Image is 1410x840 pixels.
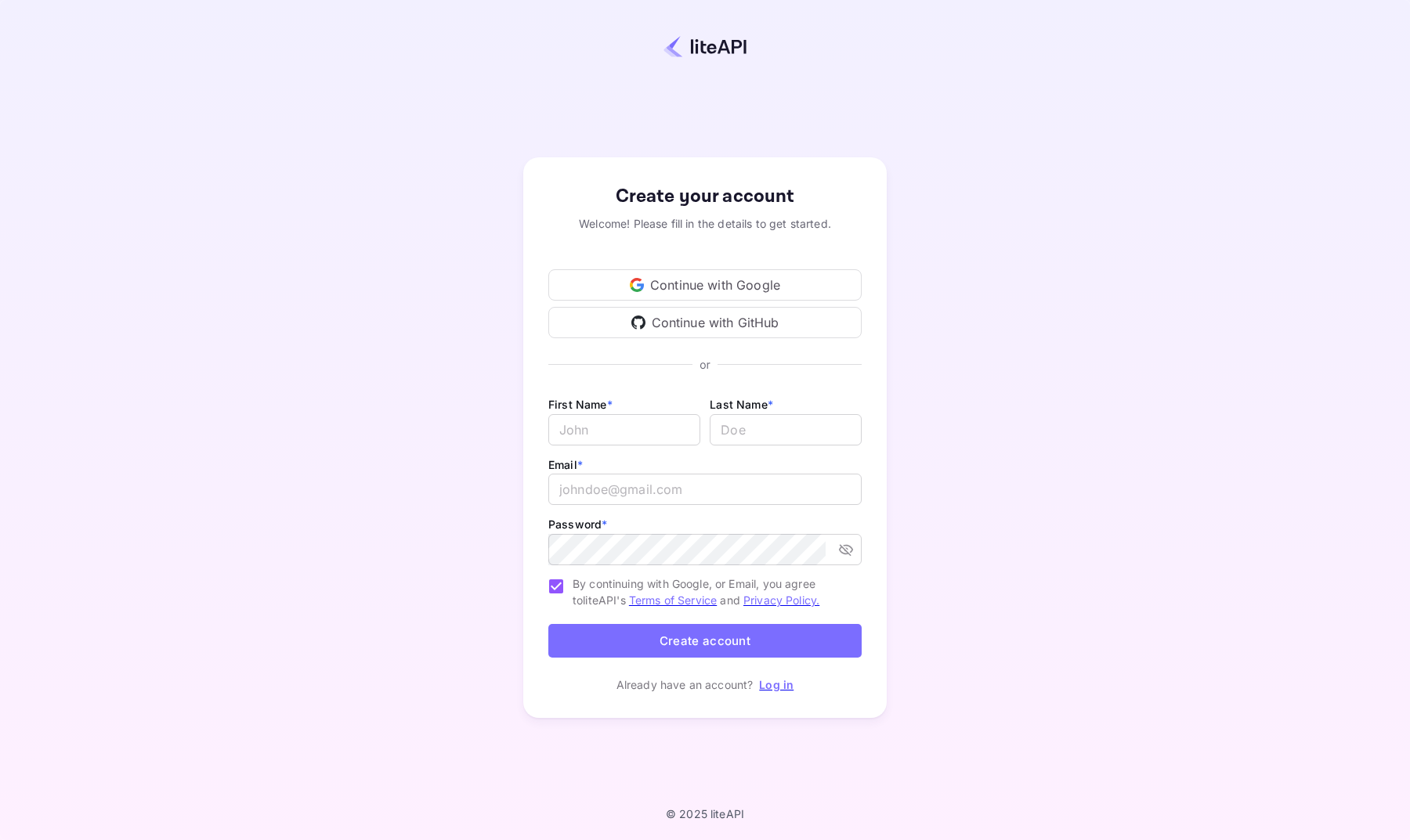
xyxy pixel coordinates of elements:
a: Log in [759,678,794,691]
label: Password [548,517,607,531]
input: johndoe@gmail.com [548,474,862,505]
span: By continuing with Google, or Email, you agree to liteAPI's and [573,575,849,608]
div: Continue with GitHub [548,307,862,338]
label: Last Name [710,398,773,411]
div: Create your account [548,182,862,211]
input: Doe [710,414,862,445]
button: Create account [548,624,862,658]
img: liteapi [663,35,747,58]
input: John [548,414,700,445]
a: Privacy Policy. [743,593,819,607]
button: toggle password visibility [832,535,860,564]
a: Terms of Service [629,593,717,607]
div: Continue with Google [548,269,862,301]
label: First Name [548,398,613,411]
p: Already have an account? [616,676,754,693]
label: Email [548,458,583,471]
p: © 2025 liteAPI [666,807,744,820]
div: Welcome! Please fill in the details to get started. [548,215,862,232]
